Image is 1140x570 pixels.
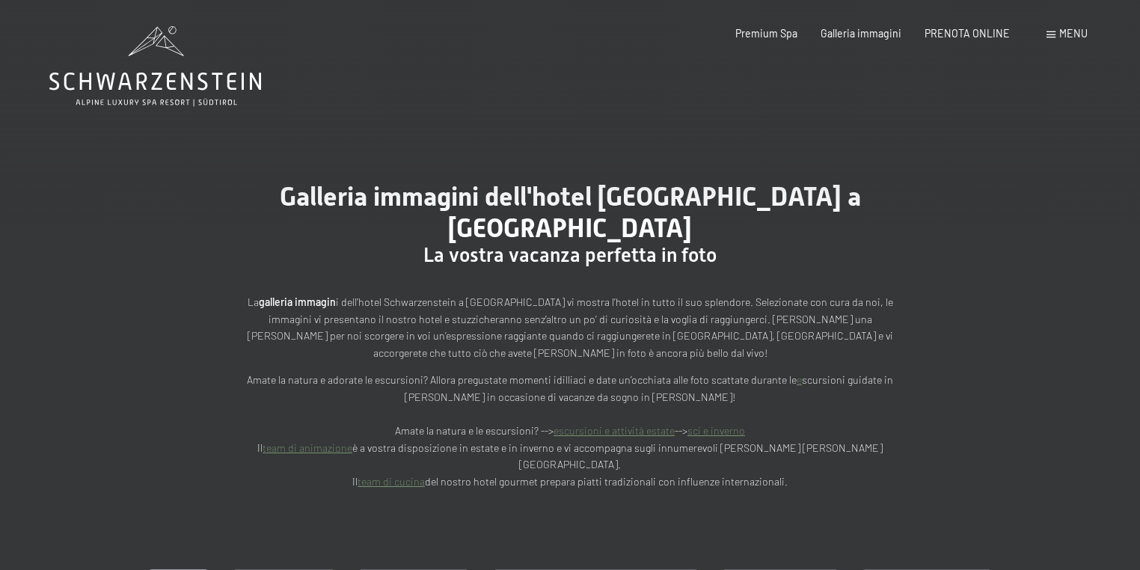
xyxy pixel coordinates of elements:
span: La vostra vacanza perfetta in foto [423,244,717,266]
a: Premium Spa [735,27,797,40]
a: team di cucina [358,475,425,488]
a: e [797,373,802,386]
p: Amate la natura e adorate le escursioni? Allora pregustate momenti idilliaci e date un’occhiata a... [241,372,899,490]
a: sci e inverno [687,424,745,437]
p: La i dell’hotel Schwarzenstein a [GEOGRAPHIC_DATA] vi mostra l’hotel in tutto il suo splendore. S... [241,294,899,361]
strong: galleria immagin [259,295,336,308]
a: PRENOTA ONLINE [925,27,1010,40]
a: Galleria immagini [821,27,901,40]
span: Galleria immagini dell'hotel [GEOGRAPHIC_DATA] a [GEOGRAPHIC_DATA] [280,181,861,243]
span: Menu [1059,27,1088,40]
a: team di animazione [263,441,352,454]
a: escursioni e attività estate [554,424,675,437]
